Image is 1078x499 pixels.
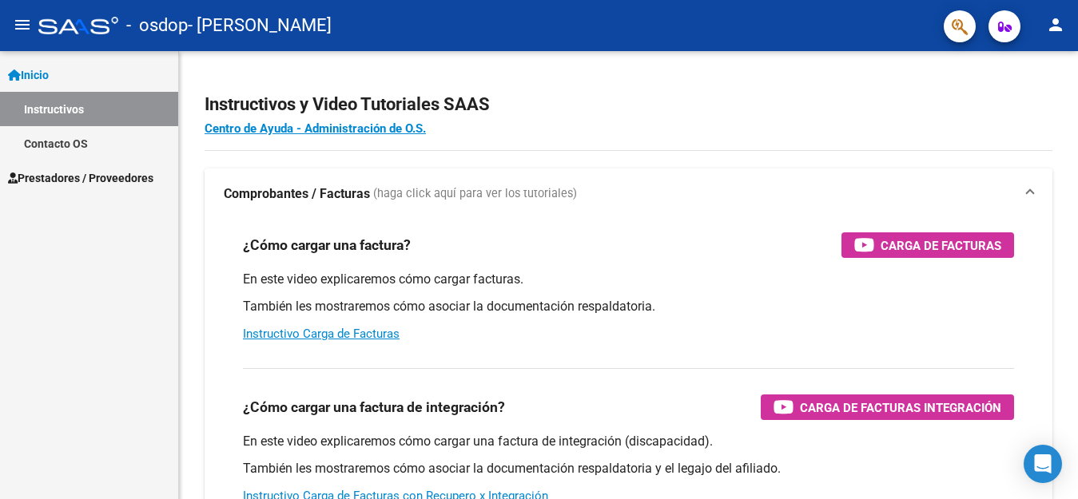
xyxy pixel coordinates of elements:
a: Instructivo Carga de Facturas [243,327,400,341]
h3: ¿Cómo cargar una factura de integración? [243,396,505,418]
h3: ¿Cómo cargar una factura? [243,234,411,256]
span: Inicio [8,66,49,84]
span: - osdop [126,8,188,43]
span: Carga de Facturas [881,236,1001,255]
p: En este video explicaremos cómo cargar una factura de integración (discapacidad). [243,433,1014,450]
div: Open Intercom Messenger [1024,445,1062,483]
p: También les mostraremos cómo asociar la documentación respaldatoria y el legajo del afiliado. [243,460,1014,477]
p: En este video explicaremos cómo cargar facturas. [243,271,1014,288]
mat-icon: menu [13,15,32,34]
p: También les mostraremos cómo asociar la documentación respaldatoria. [243,298,1014,315]
span: Carga de Facturas Integración [800,398,1001,418]
strong: Comprobantes / Facturas [224,185,370,203]
button: Carga de Facturas [841,232,1014,258]
a: Centro de Ayuda - Administración de O.S. [205,121,426,136]
span: (haga click aquí para ver los tutoriales) [373,185,577,203]
span: - [PERSON_NAME] [188,8,332,43]
h2: Instructivos y Video Tutoriales SAAS [205,89,1052,120]
mat-icon: person [1046,15,1065,34]
span: Prestadores / Proveedores [8,169,153,187]
button: Carga de Facturas Integración [761,394,1014,420]
mat-expansion-panel-header: Comprobantes / Facturas (haga click aquí para ver los tutoriales) [205,168,1052,220]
